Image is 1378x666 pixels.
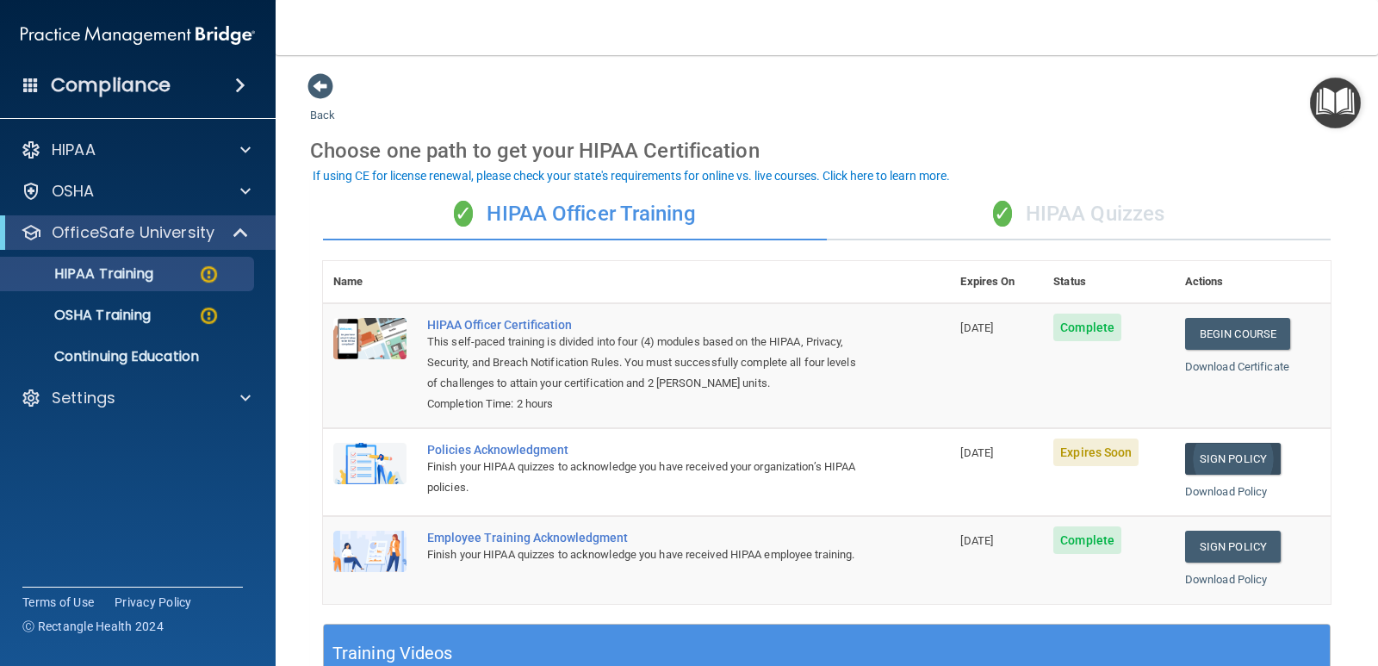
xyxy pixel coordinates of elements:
[960,446,993,459] span: [DATE]
[51,73,171,97] h4: Compliance
[1185,531,1281,563] a: Sign Policy
[1185,573,1268,586] a: Download Policy
[323,261,417,303] th: Name
[11,348,246,365] p: Continuing Education
[427,545,864,565] div: Finish your HIPAA quizzes to acknowledge you have received HIPAA employee training.
[52,388,115,408] p: Settings
[198,305,220,327] img: warning-circle.0cc9ac19.png
[198,264,220,285] img: warning-circle.0cc9ac19.png
[22,618,164,635] span: Ⓒ Rectangle Health 2024
[454,201,473,227] span: ✓
[52,140,96,160] p: HIPAA
[427,318,864,332] a: HIPAA Officer Certification
[427,443,864,457] div: Policies Acknowledgment
[1053,526,1121,554] span: Complete
[427,457,864,498] div: Finish your HIPAA quizzes to acknowledge you have received your organization’s HIPAA policies.
[1185,318,1290,350] a: Begin Course
[310,126,1344,176] div: Choose one path to get your HIPAA Certification
[427,332,864,394] div: This self-paced training is divided into four (4) modules based on the HIPAA, Privacy, Security, ...
[21,181,251,202] a: OSHA
[313,170,950,182] div: If using CE for license renewal, please check your state's requirements for online vs. live cours...
[1053,314,1121,341] span: Complete
[1310,78,1361,128] button: Open Resource Center
[1185,360,1289,373] a: Download Certificate
[115,594,192,611] a: Privacy Policy
[11,265,153,283] p: HIPAA Training
[22,594,94,611] a: Terms of Use
[1175,261,1331,303] th: Actions
[427,394,864,414] div: Completion Time: 2 hours
[950,261,1043,303] th: Expires On
[310,88,335,121] a: Back
[52,181,95,202] p: OSHA
[960,321,993,334] span: [DATE]
[11,307,151,324] p: OSHA Training
[310,167,953,184] button: If using CE for license renewal, please check your state's requirements for online vs. live cours...
[21,18,255,53] img: PMB logo
[21,222,250,243] a: OfficeSafe University
[323,189,827,240] div: HIPAA Officer Training
[1185,485,1268,498] a: Download Policy
[993,201,1012,227] span: ✓
[52,222,214,243] p: OfficeSafe University
[21,140,251,160] a: HIPAA
[21,388,251,408] a: Settings
[1185,443,1281,475] a: Sign Policy
[1043,261,1175,303] th: Status
[427,531,864,545] div: Employee Training Acknowledgment
[827,189,1331,240] div: HIPAA Quizzes
[1053,439,1139,466] span: Expires Soon
[960,534,993,547] span: [DATE]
